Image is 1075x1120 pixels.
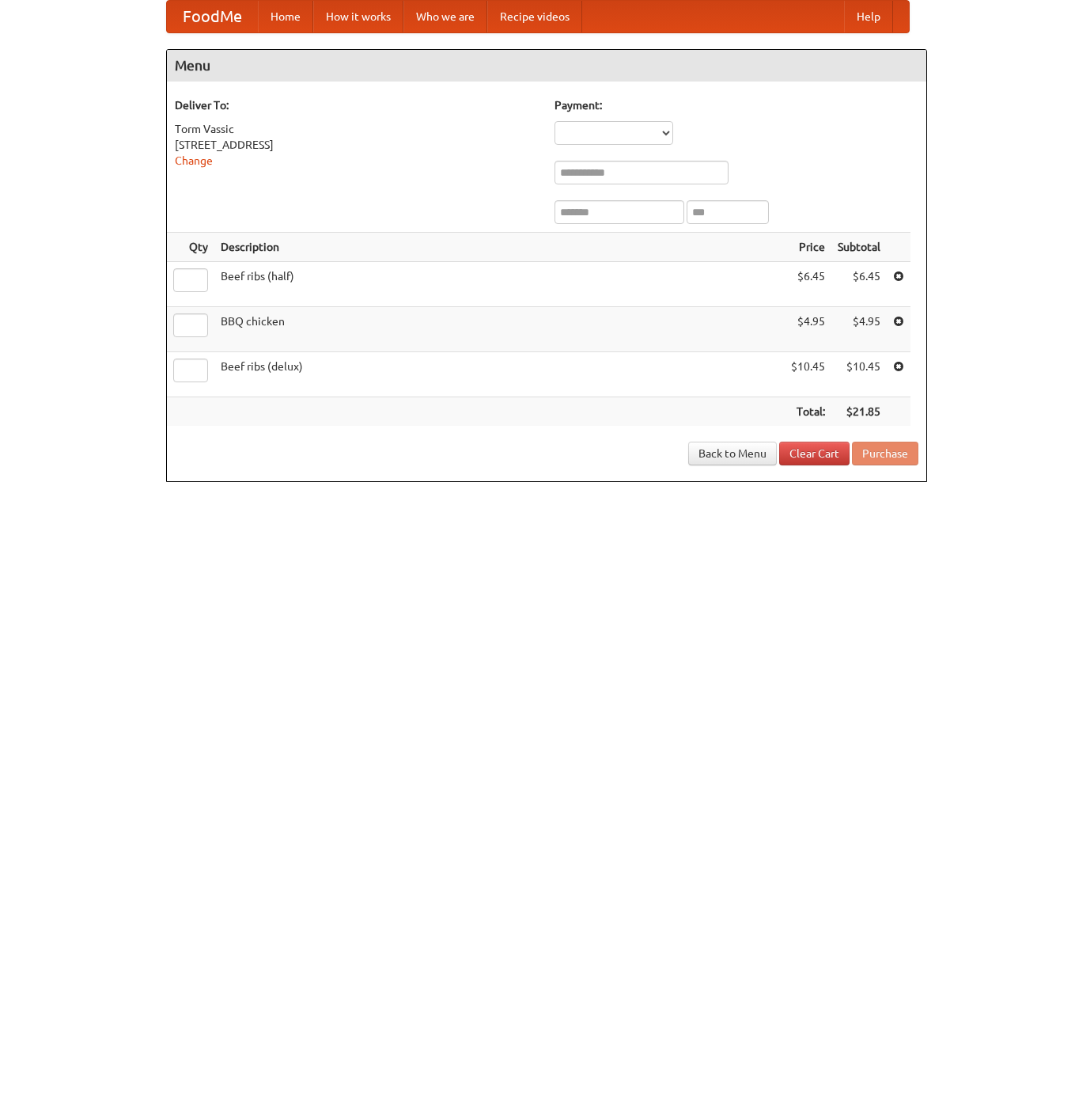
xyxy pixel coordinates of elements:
[831,262,887,307] td: $6.45
[214,352,785,397] td: Beef ribs (delux)
[831,233,887,262] th: Subtotal
[167,50,926,82] h4: Menu
[785,397,831,427] th: Total:
[175,154,213,167] a: Change
[214,262,785,307] td: Beef ribs (half)
[831,352,887,397] td: $10.45
[175,97,539,113] h5: Deliver To:
[688,442,777,465] a: Back to Menu
[785,307,831,352] td: $4.95
[779,442,850,465] a: Clear Cart
[785,352,831,397] td: $10.45
[175,137,539,153] div: [STREET_ADDRESS]
[403,1,487,32] a: Who we are
[785,233,831,262] th: Price
[852,442,918,465] button: Purchase
[167,1,258,32] a: FoodMe
[844,1,893,32] a: Help
[258,1,313,32] a: Home
[555,97,918,113] h5: Payment:
[175,121,539,137] div: Torm Vassic
[487,1,582,32] a: Recipe videos
[214,233,785,262] th: Description
[214,307,785,352] td: BBQ chicken
[831,397,887,427] th: $21.85
[785,262,831,307] td: $6.45
[313,1,403,32] a: How it works
[167,233,214,262] th: Qty
[831,307,887,352] td: $4.95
